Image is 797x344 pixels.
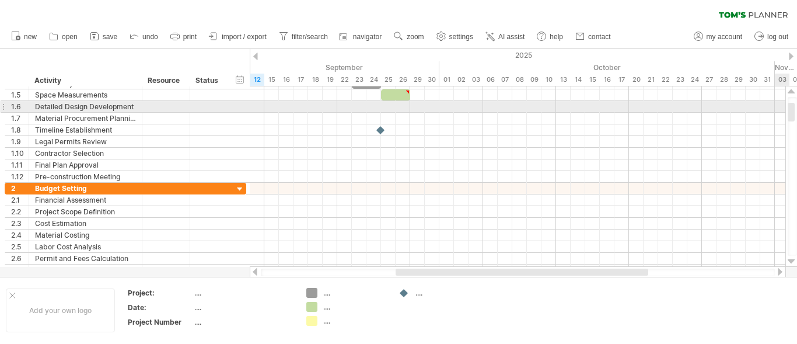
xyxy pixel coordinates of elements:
[11,206,29,217] div: 2.2
[35,230,136,241] div: Material Costing
[366,74,381,86] div: Wednesday, 24 September 2025
[439,61,775,74] div: October 2025
[128,303,192,312] div: Date:
[449,33,473,41] span: settings
[588,33,611,41] span: contact
[707,33,742,41] span: my account
[498,74,512,86] div: Tuesday, 7 October 2025
[483,74,498,86] div: Monday, 6 October 2025
[293,74,308,86] div: Wednesday, 17 September 2025
[381,74,396,86] div: Thursday, 25 September 2025
[658,74,673,86] div: Wednesday, 22 October 2025
[614,74,629,86] div: Friday, 17 October 2025
[585,74,600,86] div: Wednesday, 15 October 2025
[323,316,387,326] div: ....
[760,74,775,86] div: Friday, 31 October 2025
[87,29,121,44] a: save
[308,74,323,86] div: Thursday, 18 September 2025
[276,29,331,44] a: filter/search
[527,74,541,86] div: Thursday, 9 October 2025
[35,265,136,276] div: Contingency Planning
[11,101,29,112] div: 1.6
[292,33,328,41] span: filter/search
[556,74,571,86] div: Monday, 13 October 2025
[572,29,614,44] a: contact
[410,74,425,86] div: Monday, 29 September 2025
[128,288,192,298] div: Project:
[8,29,40,44] a: new
[11,124,29,135] div: 1.8
[550,33,563,41] span: help
[35,241,136,252] div: Labor Cost Analysis
[118,61,439,74] div: September 2025
[716,74,731,86] div: Tuesday, 28 October 2025
[469,74,483,86] div: Friday, 3 October 2025
[534,29,567,44] a: help
[11,241,29,252] div: 2.5
[35,136,136,147] div: Legal Permits Review
[629,74,644,86] div: Monday, 20 October 2025
[353,33,382,41] span: navigator
[407,33,424,41] span: zoom
[35,148,136,159] div: Contractor Selection
[35,113,136,124] div: Material Procurement Planning
[11,136,29,147] div: 1.9
[46,29,81,44] a: open
[279,74,293,86] div: Tuesday, 16 September 2025
[391,29,427,44] a: zoom
[687,74,702,86] div: Friday, 24 October 2025
[11,89,29,100] div: 1.5
[24,33,37,41] span: new
[35,159,136,171] div: Final Plan Approval
[183,33,197,41] span: print
[751,29,792,44] a: log out
[571,74,585,86] div: Tuesday, 14 October 2025
[127,29,162,44] a: undo
[103,33,117,41] span: save
[11,113,29,124] div: 1.7
[11,265,29,276] div: 2.7
[35,183,136,194] div: Budget Setting
[34,75,135,86] div: Activity
[731,74,746,86] div: Wednesday, 29 October 2025
[11,194,29,206] div: 2.1
[352,74,366,86] div: Tuesday, 23 September 2025
[323,74,337,86] div: Friday, 19 September 2025
[11,148,29,159] div: 1.10
[35,218,136,229] div: Cost Estimation
[195,75,221,86] div: Status
[128,317,192,327] div: Project Number
[396,74,410,86] div: Friday, 26 September 2025
[142,33,158,41] span: undo
[498,33,525,41] span: AI assist
[250,74,264,86] div: Friday, 12 September 2025
[644,74,658,86] div: Tuesday, 21 October 2025
[323,288,387,298] div: ....
[35,101,136,112] div: Detailed Design Development
[323,302,387,312] div: ....
[222,33,267,41] span: import / export
[512,74,527,86] div: Wednesday, 8 October 2025
[194,303,292,312] div: ....
[767,33,788,41] span: log out
[600,74,614,86] div: Thursday, 16 October 2025
[62,33,78,41] span: open
[673,74,687,86] div: Thursday, 23 October 2025
[11,183,29,194] div: 2
[425,74,439,86] div: Tuesday, 30 September 2025
[194,317,292,327] div: ....
[439,74,454,86] div: Wednesday, 1 October 2025
[454,74,469,86] div: Thursday, 2 October 2025
[194,288,292,298] div: ....
[35,194,136,206] div: Financial Assessment
[483,29,528,44] a: AI assist
[11,171,29,182] div: 1.12
[6,289,115,332] div: Add your own logo
[775,74,789,86] div: Monday, 3 November 2025
[148,75,183,86] div: Resource
[206,29,270,44] a: import / export
[434,29,477,44] a: settings
[35,124,136,135] div: Timeline Establishment
[11,253,29,264] div: 2.6
[11,218,29,229] div: 2.3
